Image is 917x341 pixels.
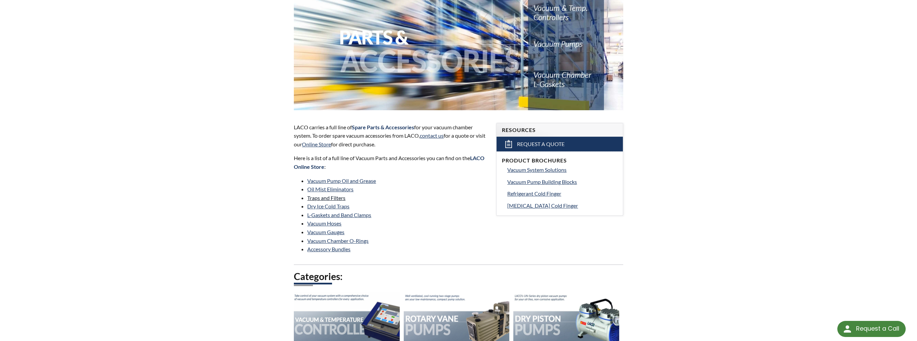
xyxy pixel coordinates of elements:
[307,178,376,184] a: Vacuum Pump Oil and Grease
[502,127,617,134] h4: Resources
[307,203,349,209] a: Dry Ice Cold Traps
[842,324,853,334] img: round button
[856,321,899,336] div: Request a Call
[507,179,577,185] span: Vacuum Pump Building Blocks
[507,189,617,198] a: Refrigerant Cold Finger
[507,202,578,209] span: [MEDICAL_DATA] Cold Finger
[507,166,567,173] span: Vacuum System Solutions
[307,229,344,235] a: Vacuum Gauges
[517,141,565,148] span: Request a Quote
[352,124,414,130] strong: Spare Parts & Accessories
[497,137,623,151] a: Request a Quote
[294,154,488,171] p: Here is a list of a full line of Vacuum Parts and Accessories you can find on the :
[307,212,371,218] a: L-Gaskets and Band Clamps
[837,321,906,337] div: Request a Call
[302,141,331,147] a: Online Store
[307,220,341,226] a: Vacuum Hoses
[294,155,484,170] strong: LACO Online Store
[294,123,488,149] p: LACO carries a full line of for your vacuum chamber system. To order spare vacuum accessories fro...
[307,195,345,201] a: Traps and Filters
[507,165,617,174] a: Vacuum System Solutions
[507,201,617,210] a: [MEDICAL_DATA] Cold Finger
[294,270,623,283] h2: Categories:
[307,246,350,252] a: Accessory Bundles
[420,132,444,139] a: contact us
[507,190,561,197] span: Refrigerant Cold Finger
[307,186,353,192] a: Oil Mist Eliminators
[307,237,369,244] a: Vacuum Chamber O-Rings
[507,178,617,186] a: Vacuum Pump Building Blocks
[502,157,617,164] h4: Product Brochures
